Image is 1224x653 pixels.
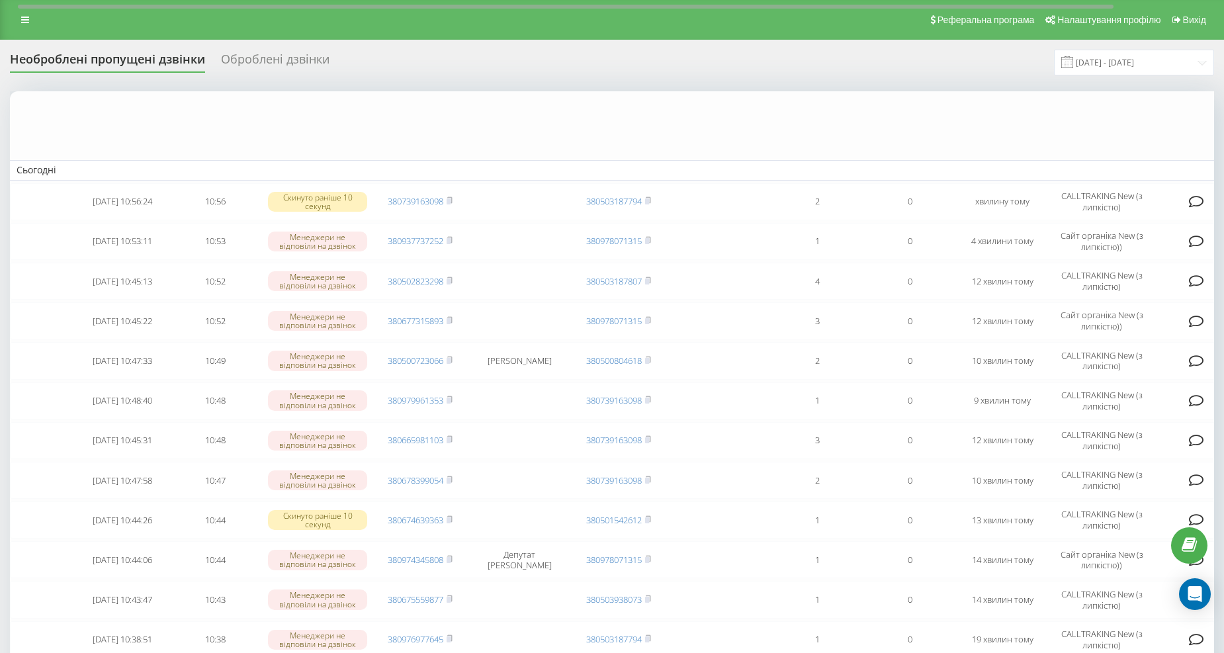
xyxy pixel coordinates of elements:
[586,434,642,446] a: 380739163098
[863,263,956,300] td: 0
[863,223,956,260] td: 0
[1179,578,1211,610] div: Open Intercom Messenger
[863,462,956,499] td: 0
[268,351,367,370] div: Менеджери не відповіли на дзвінок
[76,422,169,459] td: [DATE] 10:45:31
[938,15,1035,25] span: Реферальна програма
[268,630,367,650] div: Менеджери не відповіли на дзвінок
[388,633,443,645] a: 380976977645
[586,554,642,566] a: 380978071315
[268,470,367,490] div: Менеджери не відповіли на дзвінок
[586,315,642,327] a: 380978071315
[268,431,367,451] div: Менеджери не відповіли на дзвінок
[268,192,367,212] div: Скинуто раніше 10 секунд
[1049,541,1155,578] td: Сайт органіка New (з липкістю))
[863,342,956,379] td: 0
[1049,223,1155,260] td: Сайт органіка New (з липкістю))
[586,195,642,207] a: 380503187794
[388,195,443,207] a: 380739163098
[586,474,642,486] a: 380739163098
[388,235,443,247] a: 380937737252
[956,462,1049,499] td: 10 хвилин тому
[169,183,261,220] td: 10:56
[1049,581,1155,618] td: CALLTRAKING New (з липкістю)
[1049,302,1155,339] td: Сайт органіка New (з липкістю))
[10,52,205,73] div: Необроблені пропущені дзвінки
[771,422,863,459] td: 3
[1049,422,1155,459] td: CALLTRAKING New (з липкістю)
[388,554,443,566] a: 380974345808
[771,342,863,379] td: 2
[76,581,169,618] td: [DATE] 10:43:47
[1057,15,1160,25] span: Налаштування профілю
[388,514,443,526] a: 380674639363
[1049,382,1155,419] td: CALLTRAKING New (з липкістю)
[76,382,169,419] td: [DATE] 10:48:40
[586,514,642,526] a: 380501542612
[956,302,1049,339] td: 12 хвилин тому
[771,382,863,419] td: 1
[388,315,443,327] a: 380677315893
[771,462,863,499] td: 2
[771,302,863,339] td: 3
[863,581,956,618] td: 0
[76,263,169,300] td: [DATE] 10:45:13
[268,390,367,410] div: Менеджери не відповіли на дзвінок
[956,501,1049,539] td: 13 хвилин тому
[76,501,169,539] td: [DATE] 10:44:26
[586,235,642,247] a: 380978071315
[863,541,956,578] td: 0
[169,342,261,379] td: 10:49
[76,342,169,379] td: [DATE] 10:47:33
[169,462,261,499] td: 10:47
[586,275,642,287] a: 380503187807
[771,541,863,578] td: 1
[268,589,367,609] div: Менеджери не відповіли на дзвінок
[771,263,863,300] td: 4
[388,275,443,287] a: 380502823298
[169,422,261,459] td: 10:48
[268,271,367,291] div: Менеджери не відповіли на дзвінок
[76,541,169,578] td: [DATE] 10:44:06
[863,302,956,339] td: 0
[1183,15,1206,25] span: Вихід
[863,382,956,419] td: 0
[169,501,261,539] td: 10:44
[169,223,261,260] td: 10:53
[771,581,863,618] td: 1
[1049,183,1155,220] td: CALLTRAKING New (з липкістю)
[956,541,1049,578] td: 14 хвилин тому
[586,355,642,367] a: 380500804618
[76,302,169,339] td: [DATE] 10:45:22
[169,581,261,618] td: 10:43
[771,501,863,539] td: 1
[169,541,261,578] td: 10:44
[1049,342,1155,379] td: CALLTRAKING New (з липкістю)
[586,394,642,406] a: 380739163098
[76,183,169,220] td: [DATE] 10:56:24
[956,263,1049,300] td: 12 хвилин тому
[956,382,1049,419] td: 9 хвилин тому
[169,263,261,300] td: 10:52
[388,593,443,605] a: 380675559877
[169,302,261,339] td: 10:52
[1049,263,1155,300] td: CALLTRAKING New (з липкістю)
[268,232,367,251] div: Менеджери не відповіли на дзвінок
[466,541,572,578] td: Депутат [PERSON_NAME]
[388,355,443,367] a: 380500723066
[863,501,956,539] td: 0
[956,223,1049,260] td: 4 хвилини тому
[586,633,642,645] a: 380503187794
[956,581,1049,618] td: 14 хвилин тому
[76,223,169,260] td: [DATE] 10:53:11
[863,183,956,220] td: 0
[956,422,1049,459] td: 12 хвилин тому
[388,434,443,446] a: 380665981103
[771,223,863,260] td: 1
[388,394,443,406] a: 380979961353
[169,382,261,419] td: 10:48
[956,183,1049,220] td: хвилину тому
[586,593,642,605] a: 380503938073
[1049,501,1155,539] td: CALLTRAKING New (з липкістю)
[221,52,329,73] div: Оброблені дзвінки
